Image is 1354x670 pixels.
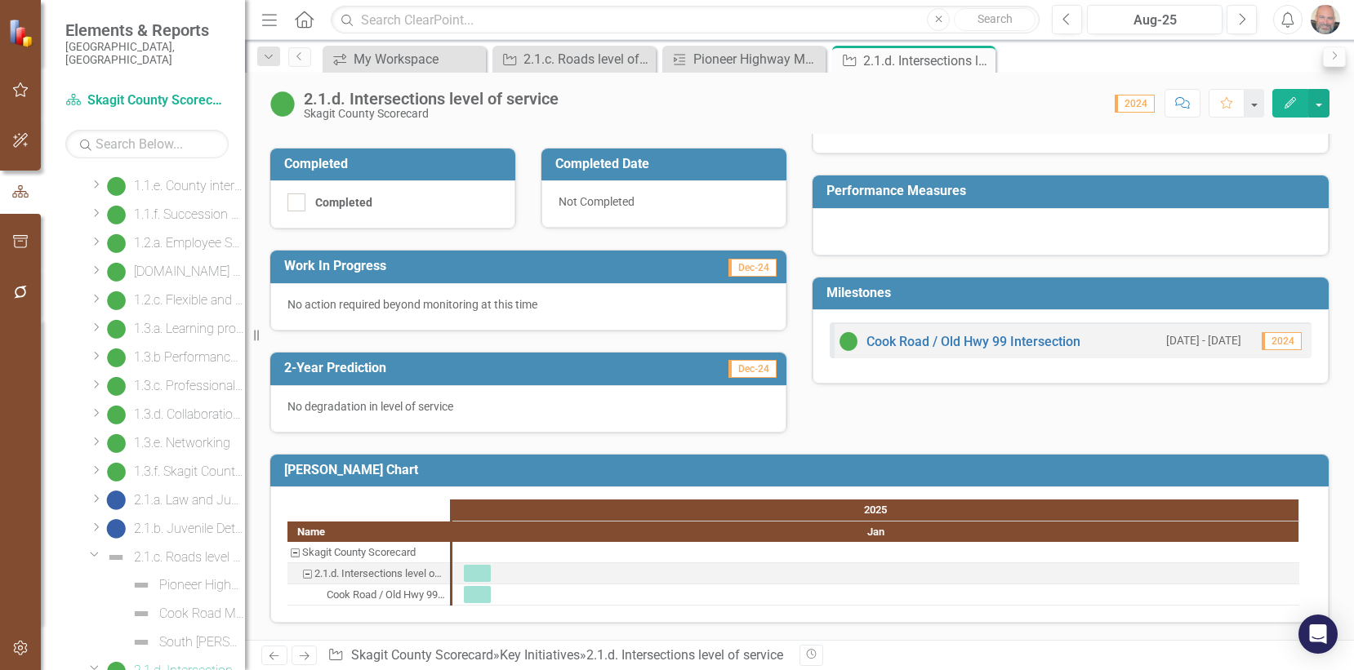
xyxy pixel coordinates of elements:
div: Skagit County Scorecard [287,542,450,563]
div: 1.3.c. Professional development program [134,379,245,393]
div: South [PERSON_NAME] Road MP 0-0.77 [159,635,245,650]
img: On Target [106,262,126,282]
div: 2.1.d. Intersections level of service [863,51,991,71]
a: Cook Road / Old Hwy 99 Intersection [866,334,1080,349]
div: 1.2.c. Flexible and Alternative Work Schedule Policy [134,293,245,308]
a: 2.1.c. Roads level of service [497,49,652,69]
img: On Target [106,376,126,396]
a: 2.1.a. Law and Justice Campus [102,487,245,513]
div: Skagit County Scorecard [304,108,559,120]
img: On Target [106,405,126,424]
div: Cook Road MP 1.86-5.62 [159,606,245,621]
h3: Completed Date [555,157,778,171]
div: 1.1.e. County internship program [134,179,245,193]
span: 2024 [1115,95,1155,113]
a: 1.2.c. Flexible and Alternative Work Schedule Policy [102,287,245,313]
div: 1.3.e. Networking [134,436,230,450]
button: Aug-25 [1087,5,1223,34]
a: 1.1.e. County internship program [102,173,245,199]
a: 1.3.b Performance Evaluation and Training [102,344,245,370]
img: No Information [106,490,126,510]
img: On Target [106,233,126,253]
small: [DATE] - [DATE] [1166,333,1241,348]
div: My Workspace [354,49,482,69]
div: Cook Road / Old Hwy 99 Intersection [327,584,445,606]
div: Task: Start date: 2025-01-01 End date: 2025-01-02 [287,584,450,606]
img: Not Defined [131,632,151,652]
a: [DOMAIN_NAME] Life Balance Policy [102,259,245,285]
div: 1.2.a. Employee Satisfaction Survey [134,236,245,251]
div: 2.1.d. Intersections level of service [287,563,450,584]
a: Key Initiatives [500,647,580,663]
div: Pioneer Highway MP 0-3.09 [159,578,245,592]
h3: Work In Progress [284,259,617,273]
a: 1.3.f. Skagit County WEESK Training [102,459,245,485]
a: 1.3.c. Professional development program [102,373,245,399]
img: Not Defined [131,575,151,595]
h3: Completed [284,157,507,171]
div: 2.1.b. Juvenile Detention Facility [134,521,245,536]
img: ClearPoint Strategy [8,18,37,47]
div: 2.1.c. Roads level of service [523,49,652,69]
a: My Workspace [327,49,482,69]
span: Dec-24 [728,360,777,378]
img: On Target [106,433,126,453]
div: » » [327,646,787,665]
a: Skagit County Scorecard [351,647,493,663]
a: South [PERSON_NAME] Road MP 0-0.77 [127,629,245,655]
a: 2.1.c. Roads level of service [102,544,245,570]
div: Not Completed [541,180,786,228]
a: 1.3.a. Learning program [102,316,245,342]
span: Dec-24 [728,259,777,277]
div: Task: Start date: 2025-01-01 End date: 2025-01-02 [464,565,491,582]
a: 1.3.e. Networking [102,430,230,456]
div: [DOMAIN_NAME] Life Balance Policy [134,264,245,279]
button: Search [954,8,1036,31]
img: On Target [269,91,296,117]
div: Name [287,521,450,542]
img: On Target [106,205,126,224]
div: Task: Start date: 2025-01-01 End date: 2025-01-02 [464,586,491,603]
div: Task: Skagit County Scorecard Start date: 2025-01-01 End date: 2025-01-02 [287,542,450,563]
img: Ken Hansen [1311,5,1340,34]
div: Cook Road / Old Hwy 99 Intersection [287,584,450,606]
div: Task: Start date: 2025-01-01 End date: 2025-01-02 [287,563,450,584]
h3: 2-Year Prediction [284,361,617,375]
div: 2.1.d. Intersections level of service [304,90,559,108]
div: 2.1.d. Intersections level of service [586,647,783,663]
div: Open Intercom Messenger [1298,615,1338,654]
input: Search ClearPoint... [331,6,1040,34]
img: On Target [106,176,126,196]
div: Pioneer Highway MP 0-3.09 [693,49,822,69]
div: 1.3.d. Collaboration project [134,407,245,422]
span: 2024 [1262,332,1302,350]
a: Pioneer Highway MP 0-3.09 [127,572,245,598]
h3: Milestones [826,286,1321,300]
span: Elements & Reports [65,20,229,40]
a: Pioneer Highway MP 0-3.09 [666,49,822,69]
a: Cook Road MP 1.86-5.62 [127,601,245,627]
div: Aug-25 [1093,11,1217,30]
div: 2.1.d. Intersections level of service [314,563,445,584]
p: No degradation in level of service [287,398,769,415]
div: Jan [452,521,1299,543]
span: Search [978,12,1013,25]
div: 1.3.f. Skagit County WEESK Training [134,464,245,479]
img: Not Defined [106,548,126,567]
img: On Target [106,462,126,481]
img: On Target [106,319,126,339]
img: On Target [839,331,858,351]
a: 1.3.d. Collaboration project [102,402,245,428]
div: 1.3.a. Learning program [134,322,245,336]
div: 2.1.a. Law and Justice Campus [134,493,245,508]
div: 1.3.b Performance Evaluation and Training [134,350,245,365]
img: On Target [106,291,126,310]
a: 2.1.b. Juvenile Detention Facility [102,516,245,542]
img: Not Defined [131,604,151,623]
img: No Information [106,519,126,539]
h3: Performance Measures [826,184,1321,198]
div: 1.1.f. Succession planning [134,207,245,222]
a: 1.1.f. Succession planning [102,202,245,228]
input: Search Below... [65,130,229,158]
